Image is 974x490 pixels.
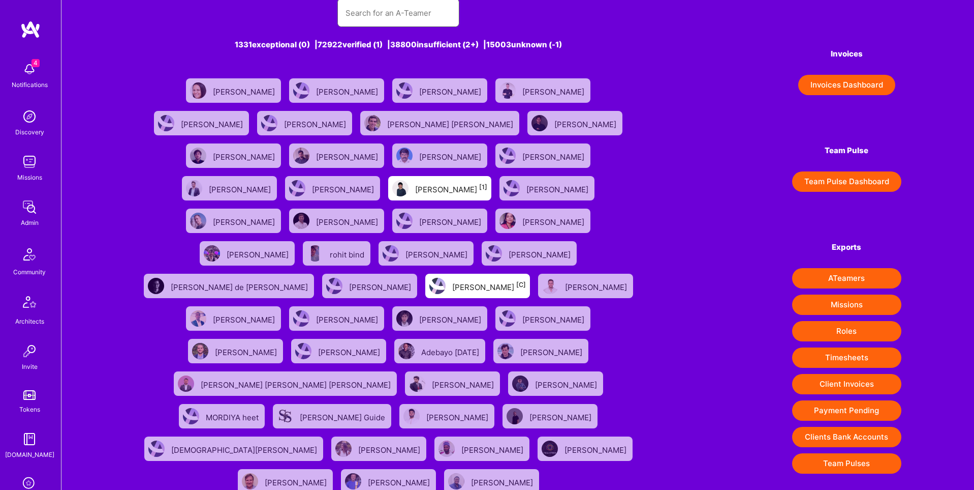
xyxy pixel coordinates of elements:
a: User Avatar[PERSON_NAME] [401,367,504,400]
img: User Avatar [542,278,558,294]
div: [DEMOGRAPHIC_DATA][PERSON_NAME] [171,442,319,455]
h4: Team Pulse [792,146,901,155]
div: Notifications [12,79,48,90]
div: [PERSON_NAME] [522,149,586,162]
img: User Avatar [335,441,352,457]
a: User Avatar[PERSON_NAME] [196,237,299,270]
img: User Avatar [190,148,206,164]
a: User Avatar[PERSON_NAME] [388,302,491,335]
h4: Exports [792,243,901,252]
div: [PERSON_NAME] [PERSON_NAME] [PERSON_NAME] [201,377,393,390]
img: User Avatar [486,245,502,262]
div: [PERSON_NAME] [522,84,586,97]
a: User Avatar[PERSON_NAME] [523,107,626,139]
img: Architects [17,292,42,316]
img: User Avatar [190,213,206,229]
a: User Avatar[PERSON_NAME] [489,335,592,367]
sup: [1] [479,183,487,191]
div: [PERSON_NAME] [415,182,487,195]
img: bell [19,59,40,79]
img: discovery [19,106,40,127]
a: User Avatar[PERSON_NAME] [491,302,594,335]
a: User Avatar[PERSON_NAME] [285,74,388,107]
button: ATeamers [792,268,901,289]
div: Community [13,267,46,277]
button: Team Pulse Dashboard [792,171,901,192]
img: logo [20,20,41,39]
div: [PERSON_NAME] [432,377,496,390]
div: [PERSON_NAME] [316,312,380,325]
img: User Avatar [158,115,174,131]
div: [DOMAIN_NAME] [5,449,54,460]
img: User Avatar [277,408,293,424]
div: [PERSON_NAME] [426,410,490,423]
img: User Avatar [186,180,202,196]
div: [PERSON_NAME] [312,182,376,195]
div: Discovery [15,127,44,137]
div: [PERSON_NAME] [368,475,432,488]
a: User Avatar[PERSON_NAME] [PERSON_NAME] [356,107,523,139]
div: [PERSON_NAME] [213,84,277,97]
a: User Avatar[PERSON_NAME] [430,433,533,465]
img: User Avatar [542,441,558,457]
img: User Avatar [183,408,199,424]
a: User Avatar[PERSON_NAME] de [PERSON_NAME] [140,270,318,302]
a: User Avatar[PERSON_NAME] [184,335,287,367]
img: User Avatar [396,213,413,229]
div: [PERSON_NAME] [213,149,277,162]
img: User Avatar [148,278,164,294]
img: User Avatar [345,473,361,489]
div: [PERSON_NAME] [452,279,526,293]
button: Invoices Dashboard [798,75,895,95]
img: User Avatar [190,310,206,327]
div: rohit bind [330,247,366,260]
img: Community [17,242,42,267]
a: User Avatar[PERSON_NAME] [504,367,607,400]
div: [PERSON_NAME] [265,475,329,488]
div: [PERSON_NAME] de [PERSON_NAME] [171,279,310,293]
img: User Avatar [178,376,194,392]
a: User Avatarrohit bind [299,237,374,270]
a: User Avatar[DEMOGRAPHIC_DATA][PERSON_NAME] [140,433,327,465]
div: [PERSON_NAME] [554,117,618,130]
div: [PERSON_NAME] [181,117,245,130]
button: Roles [792,321,901,341]
div: [PERSON_NAME] [405,247,469,260]
div: [PERSON_NAME] [358,442,422,455]
a: User Avatar[PERSON_NAME] [495,172,599,205]
a: User Avatar[PERSON_NAME] [388,74,491,107]
img: User Avatar [504,180,520,196]
div: [PERSON_NAME] [520,344,584,358]
a: User Avatar[PERSON_NAME] [534,270,637,302]
a: User Avatar[PERSON_NAME] [281,172,384,205]
img: User Avatar [499,148,516,164]
a: User Avatar[PERSON_NAME] [253,107,356,139]
img: Invite [19,341,40,361]
img: User Avatar [409,376,425,392]
a: User Avatar[PERSON_NAME] [388,205,491,237]
img: User Avatar [383,245,399,262]
img: User Avatar [242,473,258,489]
div: [PERSON_NAME] Guide [300,410,387,423]
a: User Avatar[PERSON_NAME] [491,205,594,237]
button: Timesheets [792,348,901,368]
div: [PERSON_NAME] [419,149,483,162]
a: User Avatar[PERSON_NAME] [182,74,285,107]
div: Missions [17,172,42,183]
img: teamwork [19,152,40,172]
span: 4 [32,59,40,67]
div: [PERSON_NAME] [522,214,586,227]
h4: Invoices [792,49,901,59]
div: [PERSON_NAME] [564,442,629,455]
div: [PERSON_NAME] [526,182,590,195]
img: User Avatar [190,82,206,99]
img: User Avatar [396,148,413,164]
img: User Avatar [499,82,516,99]
img: User Avatar [512,376,528,392]
div: [PERSON_NAME] [419,312,483,325]
img: User Avatar [293,310,309,327]
img: User Avatar [364,115,381,131]
a: User Avatar[PERSON_NAME] [285,205,388,237]
div: [PERSON_NAME] [509,247,573,260]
